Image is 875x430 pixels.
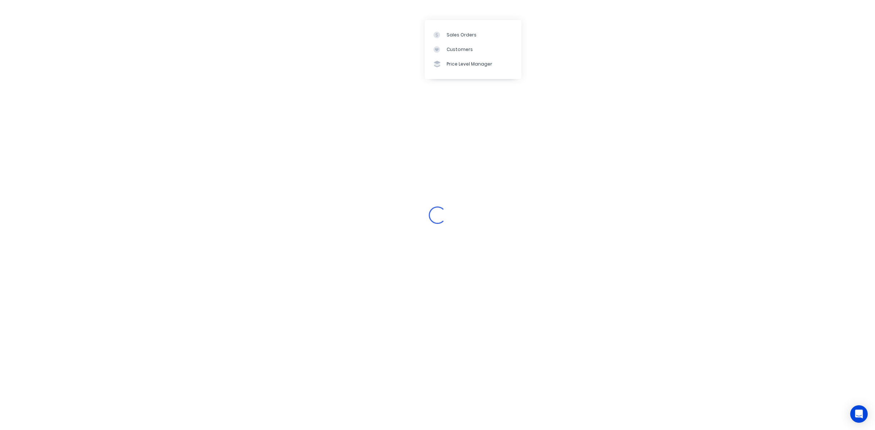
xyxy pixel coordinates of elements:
a: Sales Orders [425,27,521,42]
a: Customers [425,42,521,57]
a: Price Level Manager [425,57,521,71]
div: Open Intercom Messenger [850,405,868,423]
div: Price Level Manager [447,61,492,67]
div: Customers [447,46,473,53]
div: Sales Orders [447,32,477,38]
